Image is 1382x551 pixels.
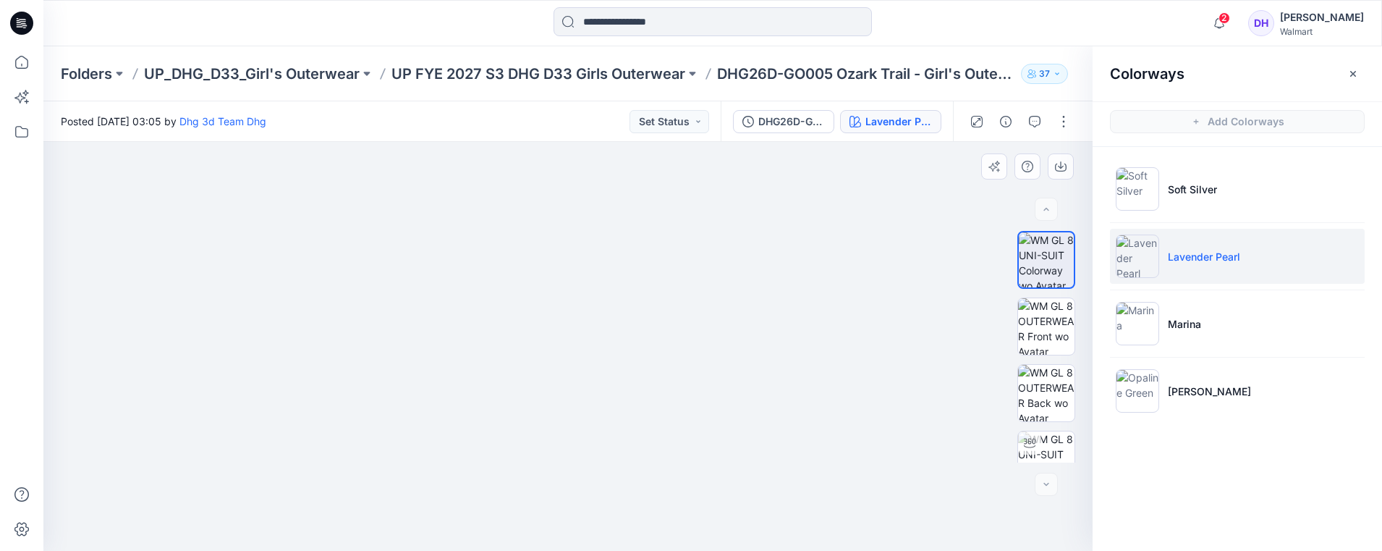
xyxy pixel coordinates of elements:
[1280,26,1364,37] div: Walmart
[840,110,941,133] button: Lavender Pearl
[733,110,834,133] button: DHG26D-GO005 Ozark Trail - Girl's Outerwear-Better Lightweight Windbreaker
[1110,65,1184,83] h2: Colorways
[1116,235,1159,278] img: Lavender Pearl
[61,64,112,84] a: Folders
[61,114,266,129] span: Posted [DATE] 03:05 by
[1019,232,1074,287] img: WM GL 8 UNI-SUIT Colorway wo Avatar
[1018,298,1074,355] img: WM GL 8 OUTERWEAR Front wo Avatar
[1116,302,1159,345] img: Marina
[1168,249,1240,264] p: Lavender Pearl
[1218,12,1230,24] span: 2
[1018,432,1074,488] img: WM GL 8 UNI-SUIT Turntable with Avatar
[1116,369,1159,413] img: Opaline Green
[994,110,1017,133] button: Details
[179,115,266,127] a: Dhg 3d Team Dhg
[1248,10,1274,36] div: DH
[717,64,1015,84] p: DHG26D-GO005 Ozark Trail - Girl's Outerwear-Better Lightweight Windbreaker
[1018,365,1074,421] img: WM GL 8 OUTERWEAR Back wo Avatar
[1039,66,1050,82] p: 37
[1021,64,1068,84] button: 37
[1168,316,1201,332] p: Marina
[865,114,932,130] div: Lavender Pearl
[144,64,360,84] a: UP_DHG_D33_Girl's Outerwear
[391,64,685,84] a: UP FYE 2027 S3 DHG D33 Girls Outerwear
[1280,9,1364,26] div: [PERSON_NAME]
[758,114,825,130] div: DHG26D-GO005 Ozark Trail - Girl's Outerwear-Better Lightweight Windbreaker
[1168,384,1251,399] p: [PERSON_NAME]
[1168,182,1217,197] p: Soft Silver
[1116,167,1159,211] img: Soft Silver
